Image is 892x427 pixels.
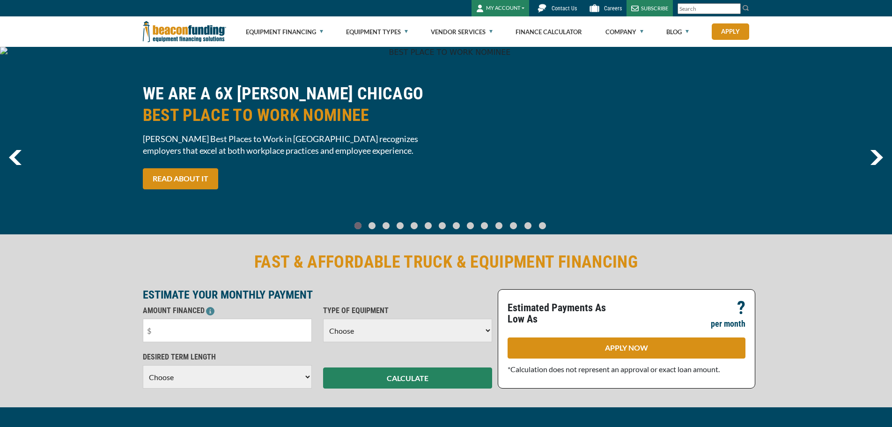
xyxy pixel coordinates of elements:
a: Go To Slide 9 [479,222,490,230]
p: ? [737,302,745,314]
p: TYPE OF EQUIPMENT [323,305,492,316]
a: Go To Slide 8 [465,222,476,230]
span: Contact Us [552,5,577,12]
a: Go To Slide 11 [508,222,519,230]
a: Go To Slide 13 [537,222,548,230]
a: Go To Slide 12 [522,222,534,230]
a: Finance Calculator [516,17,582,47]
a: Company [605,17,643,47]
p: ESTIMATE YOUR MONTHLY PAYMENT [143,289,492,300]
a: Equipment Types [346,17,408,47]
a: Blog [666,17,689,47]
img: Search [742,4,750,12]
span: Careers [604,5,622,12]
p: per month [711,318,745,330]
h2: WE ARE A 6X [PERSON_NAME] CHICAGO [143,83,441,126]
a: READ ABOUT IT [143,168,218,189]
a: Go To Slide 1 [367,222,378,230]
a: Go To Slide 5 [423,222,434,230]
p: DESIRED TERM LENGTH [143,352,312,363]
span: [PERSON_NAME] Best Places to Work in [GEOGRAPHIC_DATA] recognizes employers that excel at both wo... [143,133,441,157]
span: *Calculation does not represent an approval or exact loan amount. [508,365,720,374]
a: next [870,150,883,165]
h2: FAST & AFFORDABLE TRUCK & EQUIPMENT FINANCING [143,251,750,273]
p: AMOUNT FINANCED [143,305,312,316]
a: Clear search text [731,5,738,13]
img: Left Navigator [9,150,22,165]
img: Right Navigator [870,150,883,165]
a: Go To Slide 0 [353,222,364,230]
a: Go To Slide 2 [381,222,392,230]
a: Go To Slide 3 [395,222,406,230]
a: APPLY NOW [508,337,745,359]
a: previous [9,150,22,165]
a: Vendor Services [431,17,493,47]
p: Estimated Payments As Low As [508,302,621,325]
span: BEST PLACE TO WORK NOMINEE [143,105,441,126]
input: $ [143,319,312,342]
input: Search [678,3,741,14]
a: Go To Slide 10 [493,222,505,230]
a: Go To Slide 4 [409,222,420,230]
button: CALCULATE [323,367,492,389]
a: Apply [712,23,749,40]
img: Beacon Funding Corporation logo [143,16,226,47]
a: Go To Slide 6 [437,222,448,230]
a: Equipment Financing [246,17,323,47]
a: Go To Slide 7 [451,222,462,230]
